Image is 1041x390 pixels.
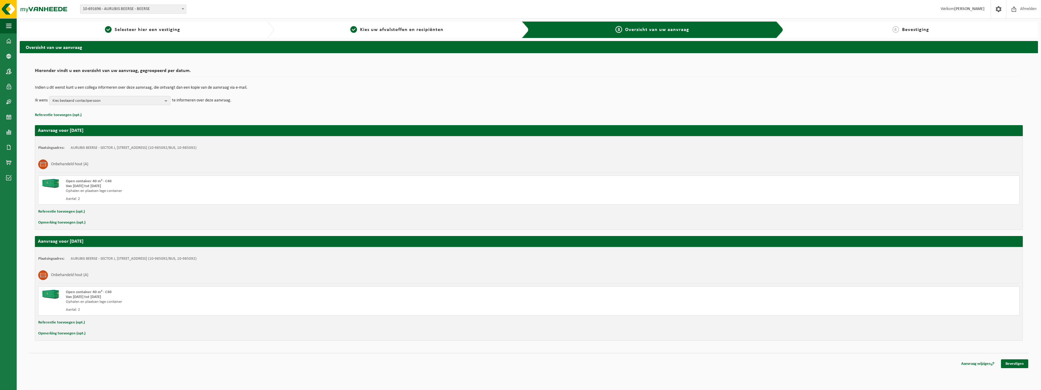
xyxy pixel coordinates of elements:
p: Ik wens [35,96,48,105]
a: Aanvraag wijzigen [957,359,999,368]
a: 1Selecteer hier een vestiging [23,26,262,33]
span: Open container 40 m³ - C40 [66,179,112,183]
button: Referentie toevoegen (opt.) [38,208,85,216]
strong: Plaatsingsadres: [38,146,65,150]
button: Kies bestaand contactpersoon [49,96,170,105]
img: HK-XC-40-GN-00.png [42,290,60,299]
span: 10-691696 - AURUBIS BEERSE - BEERSE [80,5,186,13]
div: Ophalen en plaatsen lege container [66,299,553,304]
button: Referentie toevoegen (opt.) [35,111,82,119]
a: 2Kies uw afvalstoffen en recipiënten [277,26,517,33]
div: Ophalen en plaatsen lege container [66,189,553,193]
span: 4 [892,26,899,33]
strong: [PERSON_NAME] [954,7,985,11]
span: 3 [615,26,622,33]
span: 10-691696 - AURUBIS BEERSE - BEERSE [80,5,186,14]
p: te informeren over deze aanvraag. [172,96,231,105]
span: Open container 40 m³ - C40 [66,290,112,294]
h2: Hieronder vindt u een overzicht van uw aanvraag, gegroepeerd per datum. [35,68,1023,77]
span: Overzicht van uw aanvraag [625,27,689,32]
span: Kies bestaand contactpersoon [52,96,162,105]
button: Opmerking toevoegen (opt.) [38,219,86,227]
strong: Plaatsingsadres: [38,257,65,261]
a: Bevestigen [1001,359,1028,368]
h3: Onbehandeld hout (A) [51,270,88,280]
span: 1 [105,26,112,33]
span: 2 [350,26,357,33]
img: HK-XC-40-GN-00.png [42,179,60,188]
strong: Aanvraag voor [DATE] [38,128,83,133]
div: Aantal: 2 [66,307,553,312]
strong: Van [DATE] tot [DATE] [66,184,101,188]
h3: Onbehandeld hout (A) [51,159,88,169]
td: AURUBIS BEERSE - SECTOR J, [STREET_ADDRESS] (10-985092/BUS, 10-985092) [71,145,197,150]
button: Opmerking toevoegen (opt.) [38,330,86,337]
button: Referentie toevoegen (opt.) [38,319,85,327]
span: Kies uw afvalstoffen en recipiënten [360,27,443,32]
strong: Aanvraag voor [DATE] [38,239,83,244]
strong: Van [DATE] tot [DATE] [66,295,101,299]
div: Aantal: 2 [66,197,553,201]
span: Selecteer hier een vestiging [115,27,180,32]
span: Bevestiging [902,27,929,32]
p: Indien u dit wenst kunt u een collega informeren over deze aanvraag, die ontvangt dan een kopie v... [35,86,1023,90]
h2: Overzicht van uw aanvraag [20,41,1038,53]
td: AURUBIS BEERSE - SECTOR J, [STREET_ADDRESS] (10-985092/BUS, 10-985092) [71,256,197,261]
